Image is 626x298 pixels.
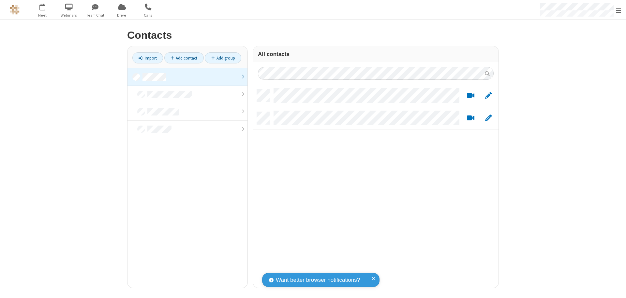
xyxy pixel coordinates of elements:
span: Team Chat [83,12,108,18]
button: Start a video meeting [464,92,477,100]
span: Want better browser notifications? [276,276,360,284]
span: Calls [136,12,160,18]
iframe: Chat [610,281,621,293]
img: QA Selenium DO NOT DELETE OR CHANGE [10,5,20,15]
a: Add group [205,52,241,63]
span: Meet [30,12,55,18]
button: Edit [482,114,495,122]
a: Add contact [164,52,204,63]
a: Import [132,52,163,63]
h3: All contacts [258,51,494,57]
div: grid [253,85,499,288]
button: Start a video meeting [464,114,477,122]
button: Edit [482,92,495,100]
span: Webinars [57,12,81,18]
span: Drive [110,12,134,18]
h2: Contacts [127,30,499,41]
